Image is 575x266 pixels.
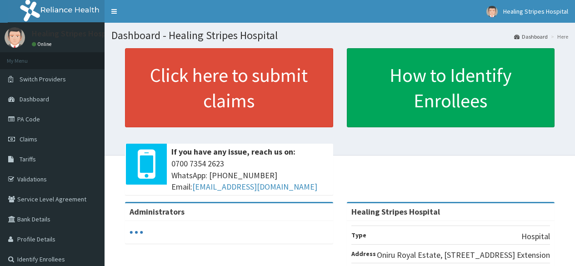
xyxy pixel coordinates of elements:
img: User Image [5,27,25,48]
b: Address [351,250,376,258]
svg: audio-loading [130,226,143,239]
h1: Dashboard - Healing Stripes Hospital [111,30,568,41]
a: Dashboard [514,33,548,40]
span: Dashboard [20,95,49,103]
b: Type [351,231,366,239]
span: Healing Stripes Hospital [503,7,568,15]
span: Switch Providers [20,75,66,83]
b: If you have any issue, reach us on: [171,146,295,157]
span: Tariffs [20,155,36,163]
span: 0700 7354 2623 WhatsApp: [PHONE_NUMBER] Email: [171,158,329,193]
span: Claims [20,135,37,143]
img: User Image [486,6,498,17]
a: How to Identify Enrollees [347,48,555,127]
p: Hospital [521,231,550,242]
p: Healing Stripes Hospital [32,30,118,38]
a: Click here to submit claims [125,48,333,127]
p: Oniru Royal Estate, [STREET_ADDRESS] Extension [377,249,550,261]
a: Online [32,41,54,47]
b: Administrators [130,206,185,217]
strong: Healing Stripes Hospital [351,206,440,217]
li: Here [549,33,568,40]
a: [EMAIL_ADDRESS][DOMAIN_NAME] [192,181,317,192]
